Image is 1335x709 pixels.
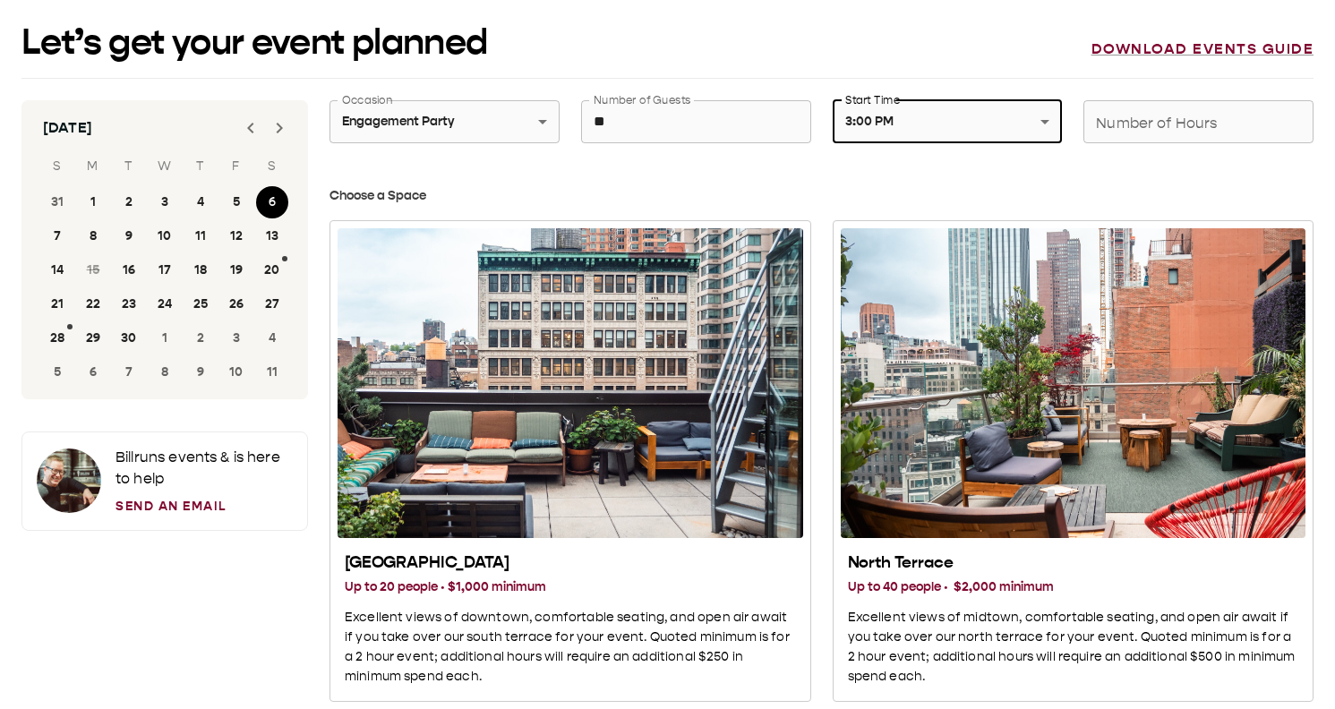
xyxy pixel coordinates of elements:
[77,322,109,354] button: 29
[149,186,181,218] button: 3
[149,254,181,286] button: 17
[149,322,181,354] button: 1
[77,186,109,218] button: 1
[184,220,217,252] button: 11
[113,288,145,320] button: 23
[77,149,109,184] span: Monday
[256,288,288,320] button: 27
[77,220,109,252] button: 8
[345,552,796,574] h2: [GEOGRAPHIC_DATA]
[833,220,1314,702] button: North Terrace
[848,577,1299,597] h3: Up to 40 people · $2,000 minimum
[220,220,252,252] button: 12
[116,497,293,516] a: Send an Email
[41,288,73,320] button: 21
[220,322,252,354] button: 3
[845,92,900,107] label: Start Time
[113,322,145,354] button: 30
[113,220,145,252] button: 9
[116,447,293,490] p: Bill runs events & is here to help
[594,92,690,107] label: Number of Guests
[342,92,392,107] label: Occasion
[256,149,288,184] span: Saturday
[329,220,811,702] button: South Terrace
[220,288,252,320] button: 26
[184,322,217,354] button: 2
[149,149,181,184] span: Wednesday
[43,117,92,139] div: [DATE]
[256,356,288,389] button: 11
[184,149,217,184] span: Thursday
[41,220,73,252] button: 7
[113,254,145,286] button: 16
[256,322,288,354] button: 4
[220,186,252,218] button: 5
[848,552,1299,574] h2: North Terrace
[21,21,488,64] h1: Let’s get your event planned
[149,356,181,389] button: 8
[149,288,181,320] button: 24
[233,110,269,146] button: Previous month
[220,254,252,286] button: 19
[329,62,560,181] div: Engagement Party
[848,608,1299,687] p: Excellent views of midtown, comfortable seating, and open air await if you take over our north te...
[77,288,109,320] button: 22
[41,186,73,218] button: 31
[220,149,252,184] span: Friday
[113,356,145,389] button: 7
[113,149,145,184] span: Tuesday
[256,220,288,252] button: 13
[41,149,73,184] span: Sunday
[77,356,109,389] button: 6
[256,186,288,218] button: 6
[184,356,217,389] button: 9
[113,186,145,218] button: 2
[345,608,796,687] p: Excellent views of downtown, comfortable seating, and open air await if you take over our south t...
[184,288,217,320] button: 25
[833,62,1063,181] div: 3:00 PM
[149,220,181,252] button: 10
[41,322,73,354] button: 28
[220,356,252,389] button: 10
[184,186,217,218] button: 4
[1091,40,1314,58] a: Download events guide
[261,110,297,146] button: Next month
[41,356,73,389] button: 5
[256,254,288,286] button: 20
[41,254,73,286] button: 14
[184,254,217,286] button: 18
[329,186,1314,206] h3: Choose a Space
[345,577,796,597] h3: Up to 20 people · $1,000 minimum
